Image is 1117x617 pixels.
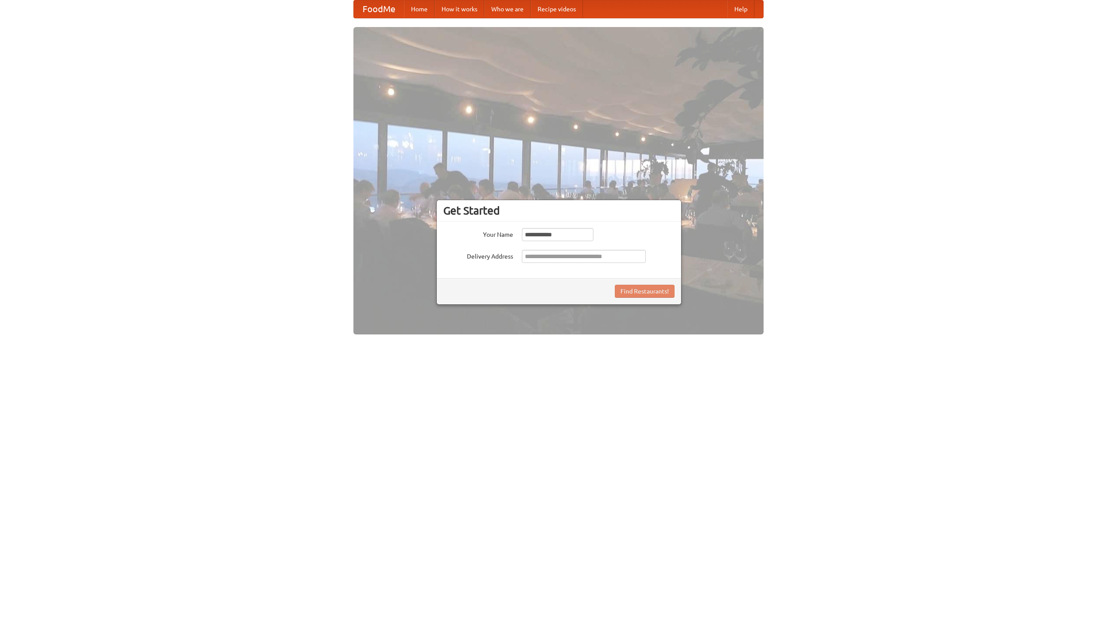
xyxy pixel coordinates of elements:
button: Find Restaurants! [615,285,675,298]
h3: Get Started [443,204,675,217]
label: Delivery Address [443,250,513,261]
a: Recipe videos [531,0,583,18]
a: How it works [435,0,484,18]
a: Home [404,0,435,18]
label: Your Name [443,228,513,239]
a: FoodMe [354,0,404,18]
a: Help [727,0,754,18]
a: Who we are [484,0,531,18]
